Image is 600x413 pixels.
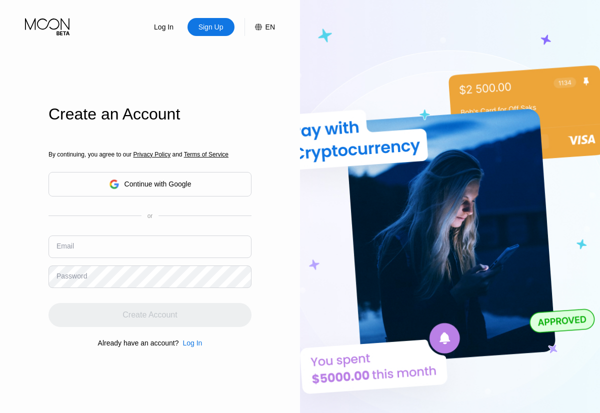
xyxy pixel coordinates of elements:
[170,151,184,158] span: and
[124,180,191,188] div: Continue with Google
[265,23,275,31] div: EN
[48,105,251,123] div: Create an Account
[140,18,187,36] div: Log In
[178,339,202,347] div: Log In
[48,151,251,158] div: By continuing, you agree to our
[182,339,202,347] div: Log In
[197,22,224,32] div: Sign Up
[48,172,251,196] div: Continue with Google
[153,22,174,32] div: Log In
[56,242,74,250] div: Email
[244,18,275,36] div: EN
[187,18,234,36] div: Sign Up
[56,272,87,280] div: Password
[98,339,179,347] div: Already have an account?
[184,151,228,158] span: Terms of Service
[133,151,170,158] span: Privacy Policy
[147,212,153,219] div: or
